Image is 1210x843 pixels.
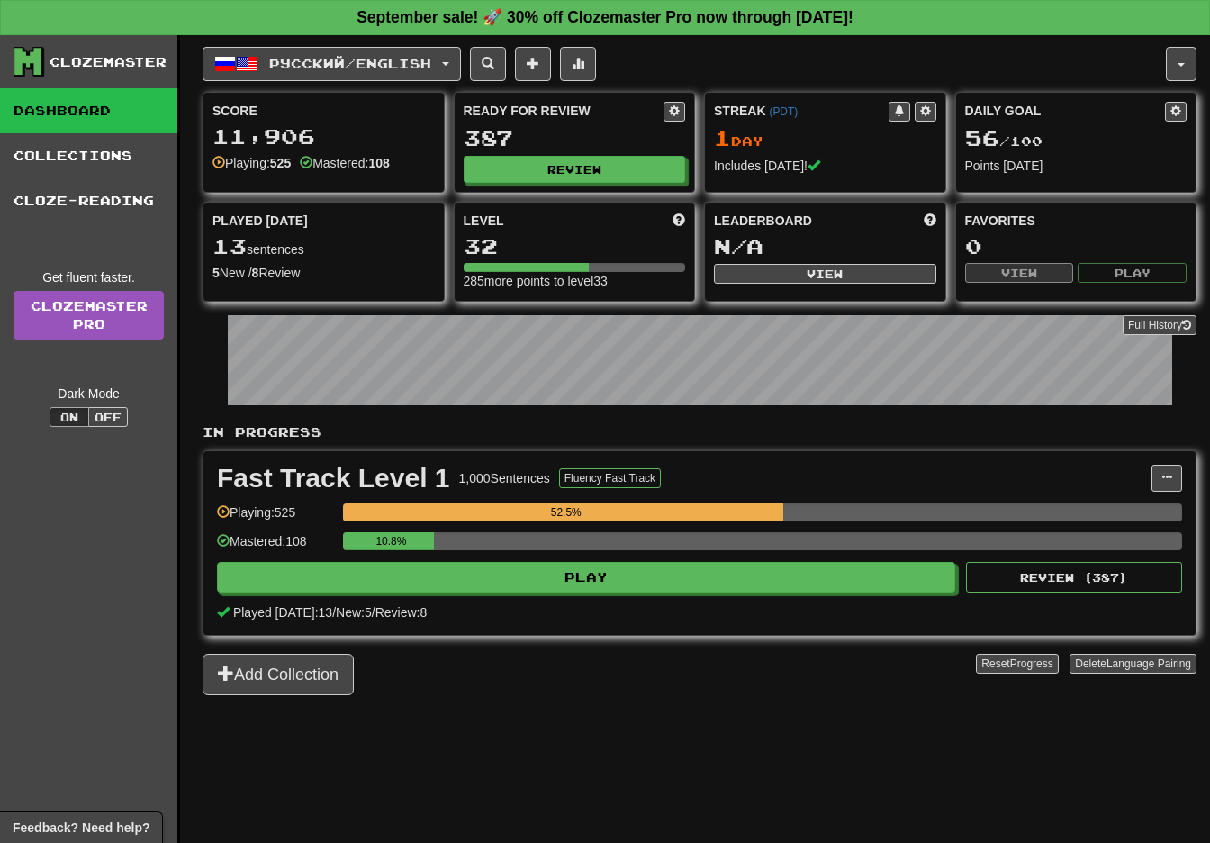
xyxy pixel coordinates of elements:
[217,503,334,533] div: Playing: 525
[965,125,999,150] span: 56
[217,532,334,562] div: Mastered: 108
[212,212,308,230] span: Played [DATE]
[88,407,128,427] button: Off
[203,423,1196,441] p: In Progress
[270,156,291,170] strong: 525
[1070,654,1196,674] button: DeleteLanguage Pairing
[14,385,164,403] div: Dark Mode
[560,47,596,81] button: More stats
[357,8,853,26] strong: September sale! 🚀 30% off Clozemaster Pro now through [DATE]!
[459,469,550,487] div: 1,000 Sentences
[966,562,1182,593] button: Review (387)
[336,605,372,620] span: New: 5
[464,127,686,150] div: 387
[1106,657,1191,670] span: Language Pairing
[14,268,164,286] div: Get fluent faster.
[217,562,955,593] button: Play
[673,212,685,230] span: Score more points to level up
[212,264,435,282] div: New / Review
[714,125,731,150] span: 1
[464,102,664,120] div: Ready for Review
[13,819,149,837] span: Open feedback widget
[464,212,504,230] span: Level
[559,468,661,488] button: Fluency Fast Track
[348,503,783,521] div: 52.5%
[372,605,375,620] span: /
[714,233,763,258] span: N/A
[1010,657,1053,670] span: Progress
[965,157,1187,175] div: Points [DATE]
[348,532,433,550] div: 10.8%
[212,235,435,258] div: sentences
[714,102,889,120] div: Streak
[714,264,936,284] button: View
[1123,315,1196,335] button: Full History
[714,127,936,150] div: Day
[924,212,936,230] span: This week in points, UTC
[769,105,798,118] a: (PDT)
[212,233,247,258] span: 13
[375,605,428,620] span: Review: 8
[965,102,1166,122] div: Daily Goal
[50,407,89,427] button: On
[965,212,1187,230] div: Favorites
[965,133,1043,149] span: / 100
[203,654,354,695] button: Add Collection
[252,266,259,280] strong: 8
[714,212,812,230] span: Leaderboard
[50,53,167,71] div: Clozemaster
[212,266,220,280] strong: 5
[965,235,1187,258] div: 0
[233,605,332,620] span: Played [DATE]: 13
[300,154,390,172] div: Mastered:
[269,56,431,71] span: Русский / English
[464,272,686,290] div: 285 more points to level 33
[217,465,450,492] div: Fast Track Level 1
[470,47,506,81] button: Search sentences
[332,605,336,620] span: /
[212,154,291,172] div: Playing:
[965,263,1074,283] button: View
[1078,263,1187,283] button: Play
[212,125,435,148] div: 11,906
[464,156,686,183] button: Review
[368,156,389,170] strong: 108
[212,102,435,120] div: Score
[14,291,164,340] a: ClozemasterPro
[515,47,551,81] button: Add sentence to collection
[714,157,936,175] div: Includes [DATE]!
[464,235,686,258] div: 32
[203,47,461,81] button: Русский/English
[976,654,1058,674] button: ResetProgress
